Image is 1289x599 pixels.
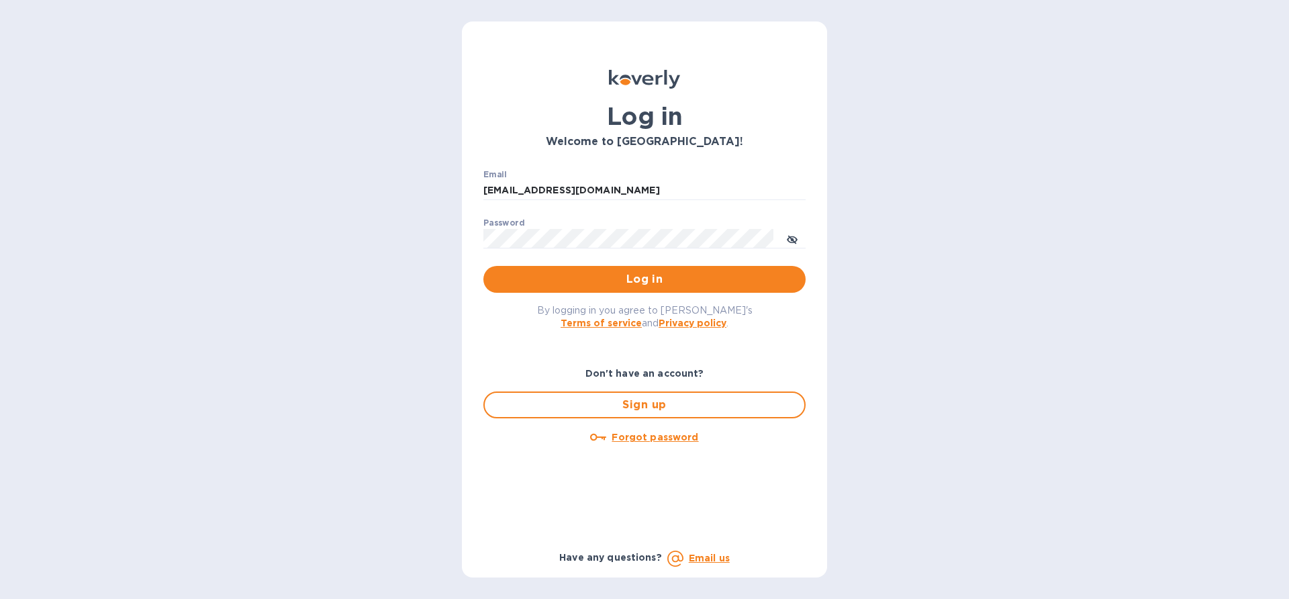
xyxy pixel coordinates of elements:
a: Terms of service [561,318,642,328]
button: Sign up [483,391,806,418]
img: Koverly [609,70,680,89]
label: Email [483,171,507,179]
h3: Welcome to [GEOGRAPHIC_DATA]! [483,136,806,148]
span: Sign up [495,397,794,413]
a: Email us [689,553,730,563]
b: Don't have an account? [585,368,704,379]
a: Privacy policy [659,318,726,328]
h1: Log in [483,102,806,130]
button: toggle password visibility [779,225,806,252]
b: Have any questions? [559,552,662,563]
input: Enter email address [483,181,806,201]
span: By logging in you agree to [PERSON_NAME]'s and . [537,305,753,328]
span: Log in [494,271,795,287]
label: Password [483,219,524,227]
button: Log in [483,266,806,293]
u: Forgot password [612,432,698,443]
